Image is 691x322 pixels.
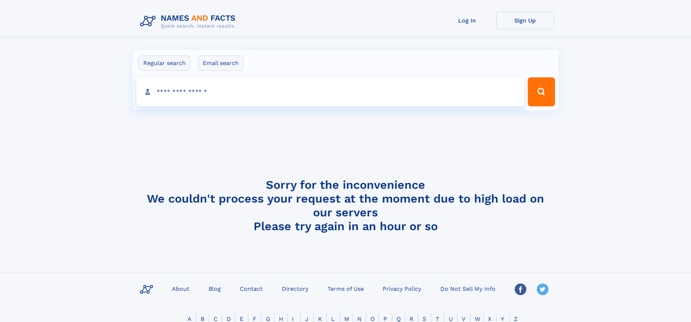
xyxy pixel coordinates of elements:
button: Search Button [528,77,555,106]
img: Logo Names and Facts [137,12,242,31]
a: Sign Up [496,12,554,29]
label: Email search [198,56,243,71]
img: Twitter [537,284,548,295]
input: search input [136,77,525,106]
a: Do Not Sell My Info [437,283,498,294]
a: Terms of Use [325,283,367,294]
a: Directory [279,283,311,294]
a: About [169,283,192,294]
h4: Sorry for the inconvenience We couldn't process your request at the moment due to high load on ou... [137,178,554,233]
a: Blog [206,283,224,294]
img: Facebook [515,284,526,295]
a: Privacy Policy [380,283,424,294]
a: Log In [438,12,496,29]
a: Contact [237,283,266,294]
label: Regular search [139,56,190,71]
